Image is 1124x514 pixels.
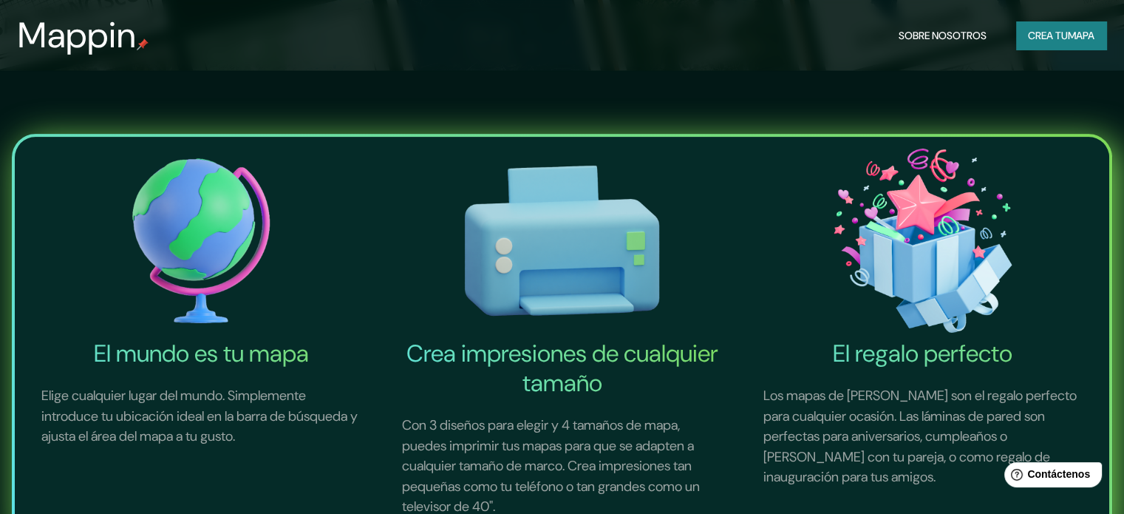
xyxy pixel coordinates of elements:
button: Sobre nosotros [893,21,992,50]
font: El regalo perfecto [833,338,1012,369]
font: mapa [1068,29,1094,42]
img: Crea impresiones de cualquier tamaño-icono [384,143,739,339]
font: Sobre nosotros [899,29,987,42]
font: Los mapas de [PERSON_NAME] son el regalo perfecto para cualquier ocasión. Las láminas de pared so... [763,387,1077,486]
font: Mappin [18,12,137,58]
font: Elige cualquier lugar del mundo. Simplemente introduce tu ubicación ideal en la barra de búsqueda... [41,387,358,445]
img: pin de mapeo [137,38,149,50]
font: El mundo es tu mapa [94,338,309,369]
font: Crea impresiones de cualquier tamaño [406,338,718,399]
button: Crea tumapa [1016,21,1106,50]
iframe: Lanzador de widgets de ayuda [992,456,1108,498]
font: Crea tu [1028,29,1068,42]
img: El icono del regalo perfecto [746,143,1100,339]
img: El mundo es tu icono de mapa [24,143,378,339]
